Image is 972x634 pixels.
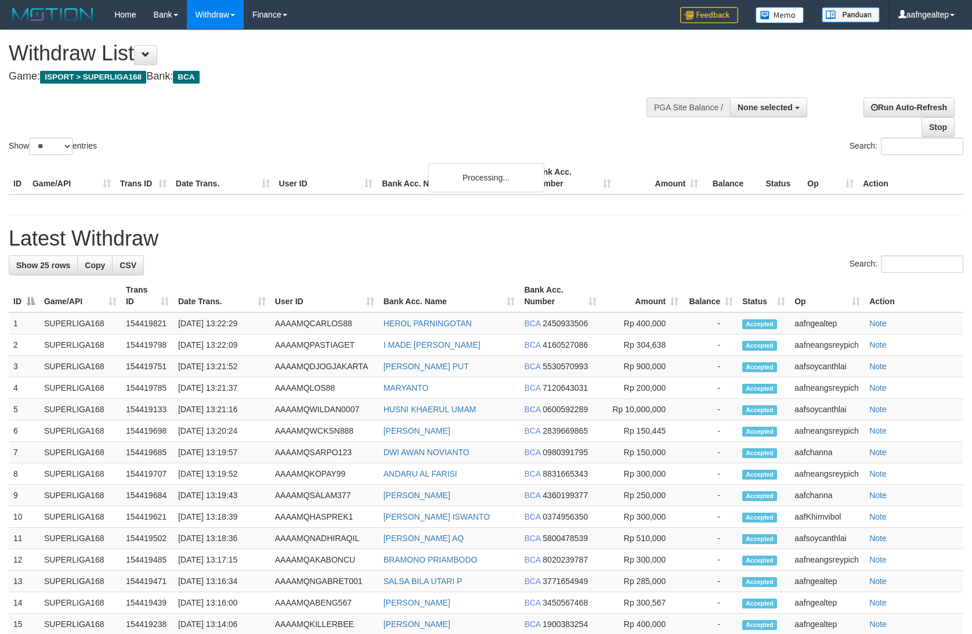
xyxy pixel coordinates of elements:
[9,377,39,399] td: 4
[9,506,39,528] td: 10
[39,549,121,571] td: SUPERLIGA168
[738,103,793,112] span: None selected
[683,506,738,528] td: -
[524,362,540,371] span: BCA
[39,571,121,592] td: SUPERLIGA168
[869,405,887,414] a: Note
[9,6,97,23] img: MOTION_logo.png
[174,485,270,506] td: [DATE] 13:19:43
[543,469,588,478] span: Copy 8831665343 to clipboard
[601,442,683,463] td: Rp 150,000
[742,384,777,394] span: Accepted
[601,549,683,571] td: Rp 300,000
[528,161,616,194] th: Bank Acc. Number
[9,356,39,377] td: 3
[9,463,39,485] td: 8
[384,491,450,500] a: [PERSON_NAME]
[524,405,540,414] span: BCA
[524,512,540,521] span: BCA
[543,534,588,543] span: Copy 5800478539 to clipboard
[174,506,270,528] td: [DATE] 13:18:39
[9,42,637,65] h1: Withdraw List
[742,620,777,630] span: Accepted
[790,399,865,420] td: aafsoycanthlai
[270,312,379,334] td: AAAAMQCARLOS88
[174,334,270,356] td: [DATE] 13:22:09
[171,161,274,194] th: Date Trans.
[869,319,887,328] a: Note
[39,592,121,614] td: SUPERLIGA168
[39,356,121,377] td: SUPERLIGA168
[869,491,887,500] a: Note
[601,485,683,506] td: Rp 250,000
[270,420,379,442] td: AAAAMQWCKSN888
[869,426,887,435] a: Note
[790,312,865,334] td: aafngealtep
[384,555,478,564] a: BRAMONO PRIAMBODO
[601,592,683,614] td: Rp 300,567
[742,556,777,565] span: Accepted
[790,334,865,356] td: aafneangsreypich
[543,448,588,457] span: Copy 0980391795 to clipboard
[39,334,121,356] td: SUPERLIGA168
[384,577,462,586] a: SALSA BILA UTARI P
[384,426,450,435] a: [PERSON_NAME]
[384,534,464,543] a: [PERSON_NAME] AQ
[742,341,777,351] span: Accepted
[680,7,738,23] img: Feedback.jpg
[270,334,379,356] td: AAAAMQPASTIAGET
[646,98,730,117] div: PGA Site Balance /
[790,592,865,614] td: aafngealtep
[173,71,199,84] span: BCA
[803,161,858,194] th: Op
[384,469,457,478] a: ANDARU AL FARISI
[869,534,887,543] a: Note
[742,577,777,587] span: Accepted
[601,571,683,592] td: Rp 285,000
[524,491,540,500] span: BCA
[683,528,738,549] td: -
[683,442,738,463] td: -
[121,377,174,399] td: 154419785
[270,506,379,528] td: AAAAMQHASPREK1
[543,577,588,586] span: Copy 3771654949 to clipboard
[270,356,379,377] td: AAAAMQDJOGJAKARTA
[270,571,379,592] td: AAAAMQNGABRET001
[543,555,588,564] span: Copy 8020239787 to clipboard
[683,356,738,377] td: -
[174,571,270,592] td: [DATE] 13:16:34
[601,420,683,442] td: Rp 150,445
[524,619,540,629] span: BCA
[869,383,887,392] a: Note
[115,161,171,194] th: Trans ID
[524,555,540,564] span: BCA
[869,577,887,586] a: Note
[543,319,588,328] span: Copy 2450933506 to clipboard
[39,463,121,485] td: SUPERLIGA168
[174,399,270,420] td: [DATE] 13:21:16
[601,528,683,549] td: Rp 510,000
[121,399,174,420] td: 154419133
[121,571,174,592] td: 154419471
[77,255,113,275] a: Copy
[112,255,144,275] a: CSV
[121,334,174,356] td: 154419798
[790,571,865,592] td: aafngealtep
[683,312,738,334] td: -
[869,469,887,478] a: Note
[121,549,174,571] td: 154419485
[869,340,887,350] a: Note
[683,399,738,420] td: -
[39,377,121,399] td: SUPERLIGA168
[121,442,174,463] td: 154419685
[601,334,683,356] td: Rp 304,638
[428,163,544,192] div: Processing...
[858,161,963,194] th: Action
[869,555,887,564] a: Note
[9,549,39,571] td: 12
[822,7,880,23] img: panduan.png
[174,420,270,442] td: [DATE] 13:20:24
[683,571,738,592] td: -
[39,485,121,506] td: SUPERLIGA168
[9,485,39,506] td: 9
